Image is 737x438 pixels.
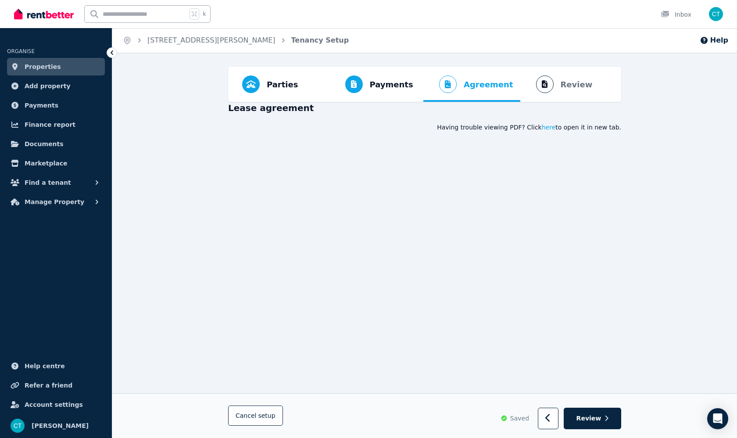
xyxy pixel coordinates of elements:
[7,116,105,133] a: Finance report
[14,7,74,21] img: RentBetter
[11,419,25,433] img: Ching Yee Tan
[707,408,728,429] div: Open Intercom Messenger
[7,154,105,172] a: Marketplace
[236,413,275,420] span: Cancel
[25,100,58,111] span: Payments
[7,396,105,413] a: Account settings
[25,361,65,371] span: Help centre
[7,357,105,375] a: Help centre
[7,174,105,191] button: Find a tenant
[700,35,728,46] button: Help
[25,380,72,391] span: Refer a friend
[25,61,61,72] span: Properties
[7,48,35,54] span: ORGANISE
[203,11,206,18] span: k
[228,102,621,114] h3: Lease agreement
[25,177,71,188] span: Find a tenant
[25,399,83,410] span: Account settings
[258,412,275,420] span: setup
[370,79,413,91] span: Payments
[7,77,105,95] a: Add property
[423,67,520,102] button: Agreement
[25,81,71,91] span: Add property
[228,406,283,426] button: Cancelsetup
[661,10,691,19] div: Inbox
[235,67,305,102] button: Parties
[7,377,105,394] a: Refer a friend
[7,58,105,75] a: Properties
[291,35,349,46] span: Tenancy Setup
[564,408,621,430] button: Review
[267,79,298,91] span: Parties
[25,139,64,149] span: Documents
[147,36,275,44] a: [STREET_ADDRESS][PERSON_NAME]
[709,7,723,21] img: Ching Yee Tan
[25,119,75,130] span: Finance report
[542,123,556,132] span: here
[576,414,601,423] span: Review
[7,97,105,114] a: Payments
[510,414,529,423] span: Saved
[112,28,359,53] nav: Breadcrumb
[32,420,89,431] span: [PERSON_NAME]
[7,135,105,153] a: Documents
[464,79,513,91] span: Agreement
[25,158,67,169] span: Marketplace
[329,67,420,102] button: Payments
[25,197,84,207] span: Manage Property
[7,193,105,211] button: Manage Property
[228,67,621,102] nav: Progress
[228,123,621,132] div: Having trouble viewing PDF? Click to open it in new tab.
